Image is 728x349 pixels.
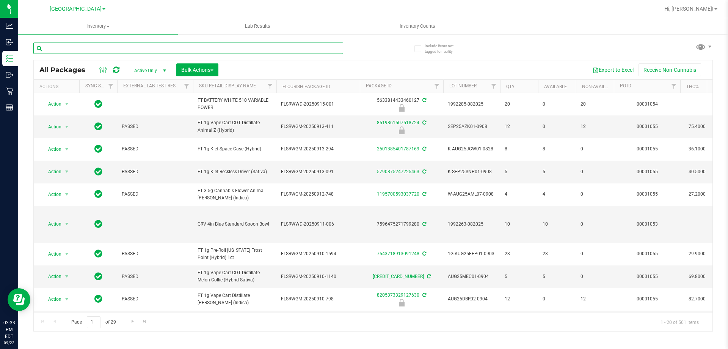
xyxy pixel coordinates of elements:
span: FT 3.5g Cannabis Flower Animal [PERSON_NAME] (Indica) [198,187,272,202]
div: 5633814433460127 [359,97,444,112]
a: 00001055 [637,296,658,302]
span: 0 [581,273,609,280]
span: 10 [543,221,571,228]
a: Filter [180,80,193,93]
span: Include items not tagged for facility [425,43,463,54]
span: Lab Results [235,23,281,30]
span: FT 1g Pre-Roll [US_STATE] Frost Point (Hybrid) 1ct [198,247,272,261]
span: 23 [543,250,571,257]
span: 0 [543,123,571,130]
span: Sync from Compliance System [421,251,426,256]
span: 75.4000 [685,121,709,132]
a: Qty [506,84,515,89]
span: 12 [505,123,533,130]
span: In Sync [94,189,102,199]
span: Action [41,219,62,229]
span: select [62,219,72,229]
span: 0 [543,101,571,108]
a: 00001054 [637,101,658,107]
inline-svg: Outbound [6,71,13,79]
span: In Sync [94,99,102,109]
span: 4 [543,191,571,198]
button: Receive Non-Cannabis [639,63,701,76]
span: 5 [543,273,571,280]
div: Newly Received [359,299,444,306]
span: Action [41,189,62,200]
inline-svg: Inventory [6,55,13,62]
a: 5790875247225463 [377,169,419,174]
span: Action [41,122,62,132]
span: 10 [505,221,533,228]
a: 8205373329127630 [377,292,419,298]
span: FLSRWGM-20250912-748 [281,191,355,198]
a: THC% [686,84,699,89]
span: Action [41,99,62,109]
span: In Sync [94,294,102,304]
span: 1992285-082025 [448,101,496,108]
a: Filter [431,80,443,93]
span: 4 [505,191,533,198]
span: 20 [581,101,609,108]
span: PASSED [122,191,188,198]
a: [CREDIT_CARD_NUMBER] [373,274,424,279]
span: FLSRWGM-20250913-091 [281,168,355,175]
span: FLSRWGM-20250913-294 [281,145,355,153]
span: select [62,99,72,109]
a: 00001053 [637,221,658,227]
span: W-AUG25AML07-0908 [448,191,496,198]
span: 27.2000 [685,189,709,200]
div: Newly Received [359,104,444,112]
span: 1992263-082025 [448,221,496,228]
span: select [62,271,72,282]
span: Sync from Compliance System [421,292,426,298]
span: FLSRWWD-20250911-006 [281,221,355,228]
a: Sku Retail Display Name [199,83,256,88]
span: 1 - 20 of 561 items [654,316,705,328]
span: 12 [581,295,609,303]
span: 8 [543,145,571,153]
span: In Sync [94,271,102,282]
span: Bulk Actions [181,67,213,73]
button: Export to Excel [588,63,639,76]
span: 12 [581,123,609,130]
span: In Sync [94,166,102,177]
span: Sync from Compliance System [421,191,426,197]
span: 36.1000 [685,144,709,155]
a: 8519861507518724 [377,120,419,125]
a: 00001055 [637,191,658,197]
inline-svg: Reports [6,104,13,111]
span: Action [41,249,62,259]
span: FLSRWGM-20250910-1594 [281,250,355,257]
a: 00001055 [637,146,658,152]
a: 00001055 [637,169,658,174]
span: 0 [581,168,609,175]
span: FLSRWGM-20250910-1140 [281,273,355,280]
p: 09/22 [3,340,15,346]
button: Bulk Actions [176,63,218,76]
span: PASSED [122,273,188,280]
span: Action [41,166,62,177]
iframe: Resource center [8,288,30,311]
span: 23 [505,250,533,257]
span: In Sync [94,219,102,229]
a: Sync Status [85,83,115,88]
a: 7543718913091248 [377,251,419,256]
a: PO ID [620,83,631,88]
span: All Packages [39,66,93,74]
span: select [62,294,72,305]
span: [GEOGRAPHIC_DATA] [50,6,102,12]
a: Filter [668,80,680,93]
a: 00001055 [637,251,658,256]
a: 1195700593037720 [377,191,419,197]
span: 20 [505,101,533,108]
a: Non-Available [582,84,616,89]
inline-svg: Inbound [6,38,13,46]
a: Filter [264,80,276,93]
span: 0 [543,295,571,303]
span: Inventory Counts [389,23,446,30]
a: Flourish Package ID [282,84,330,89]
span: FT 1g Vape Cart CDT Distillate Melon Collie (Hybrid-Sativa) [198,269,272,284]
span: 12 [505,295,533,303]
span: K-SEP25SNP01-0908 [448,168,496,175]
span: In Sync [94,248,102,259]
